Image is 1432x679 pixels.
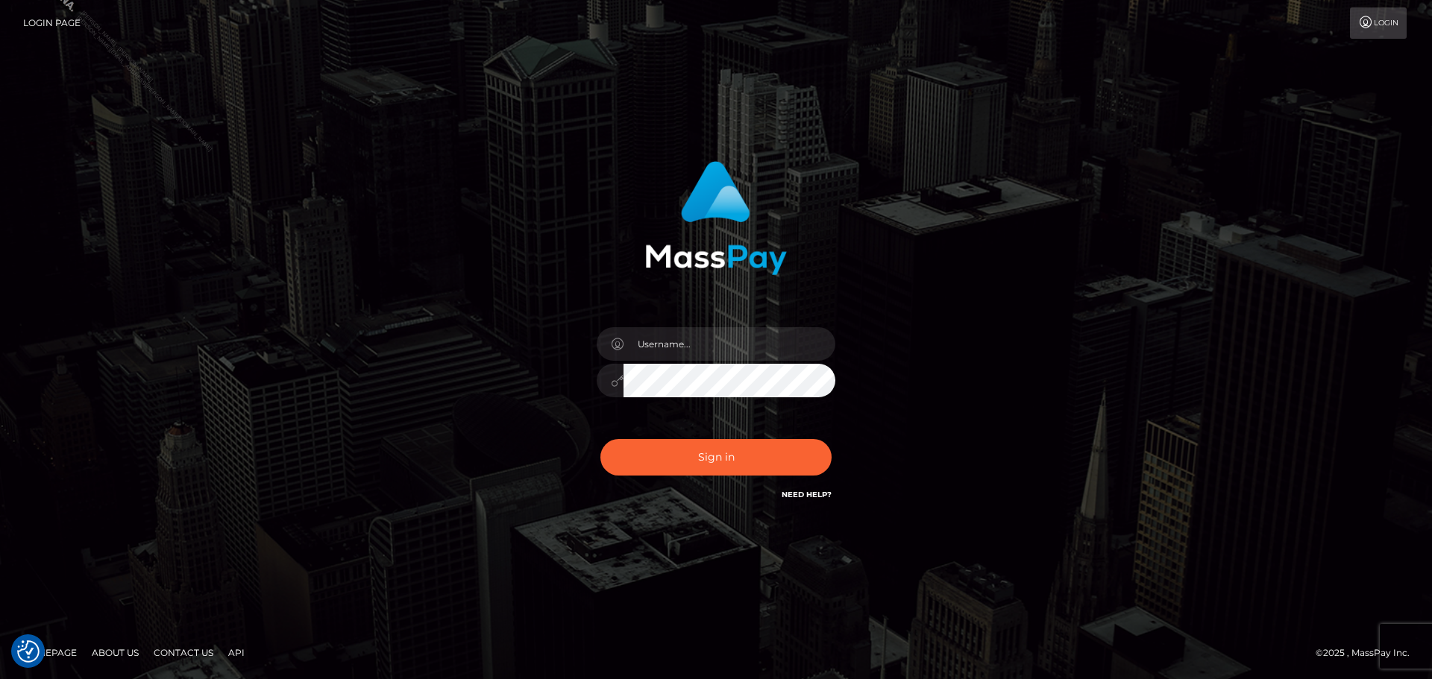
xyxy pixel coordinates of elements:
[1350,7,1407,39] a: Login
[23,7,81,39] a: Login Page
[148,641,219,664] a: Contact Us
[16,641,83,664] a: Homepage
[86,641,145,664] a: About Us
[782,490,832,499] a: Need Help?
[624,327,835,361] input: Username...
[600,439,832,476] button: Sign in
[1316,645,1421,661] div: © 2025 , MassPay Inc.
[17,640,40,663] button: Consent Preferences
[17,640,40,663] img: Revisit consent button
[645,161,787,275] img: MassPay Login
[222,641,251,664] a: API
